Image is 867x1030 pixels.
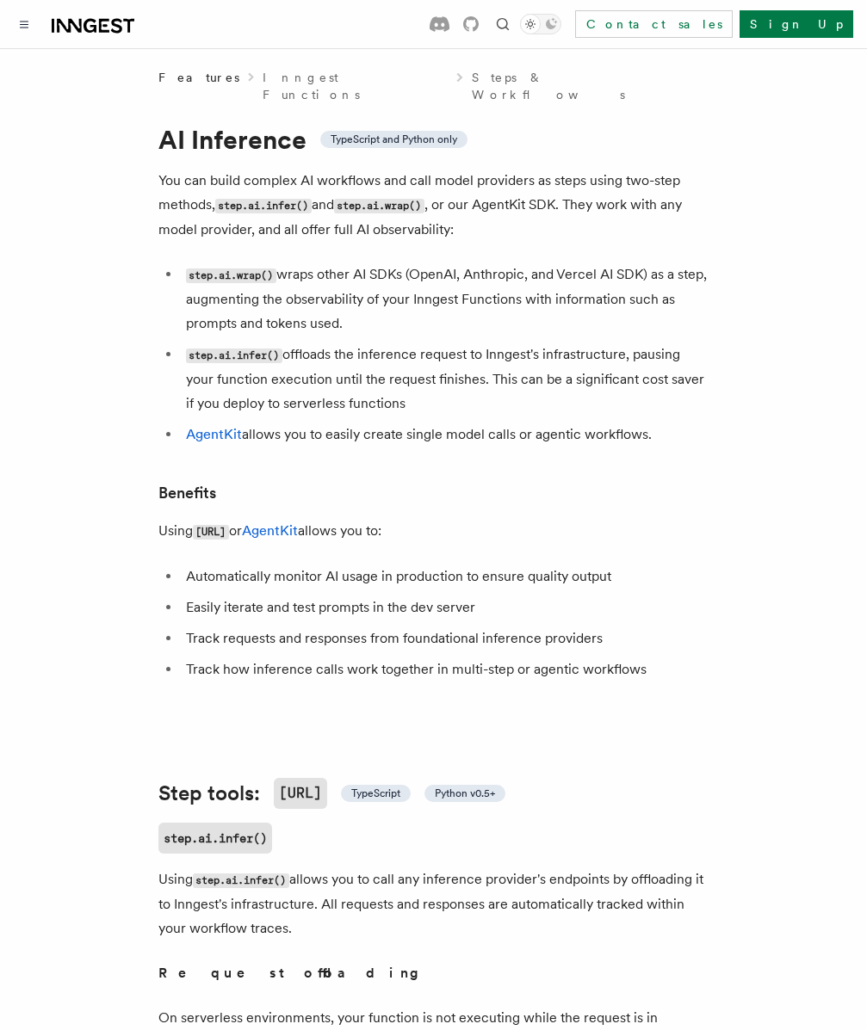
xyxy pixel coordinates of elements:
[351,786,400,800] span: TypeScript
[193,525,229,540] code: [URL]
[242,522,298,539] a: AgentKit
[181,595,709,620] li: Easily iterate and test prompts in the dev server
[186,426,242,442] a: AgentKit
[181,626,709,651] li: Track requests and responses from foundational inference providers
[263,69,448,103] a: Inngest Functions
[181,262,709,336] li: wraps other AI SDKs (OpenAI, Anthropic, and Vercel AI SDK) as a step, augmenting the observabilit...
[158,69,239,103] span: Features
[472,69,709,103] a: Steps & Workflows
[193,873,289,888] code: step.ai.infer()
[158,481,216,505] a: Benefits
[435,786,495,800] span: Python v0.5+
[181,342,709,416] li: offloads the inference request to Inngest's infrastructure, pausing your function execution until...
[158,124,709,155] h1: AI Inference
[575,10,733,38] a: Contact sales
[14,14,34,34] button: Toggle navigation
[186,268,276,283] code: step.ai.wrap()
[215,199,312,213] code: step.ai.infer()
[158,867,709,941] p: Using allows you to call any inference provider's endpoints by offloading it to Inngest's infrast...
[158,965,431,981] strong: Request offloading
[492,14,513,34] button: Find something...
[181,657,709,682] li: Track how inference calls work together in multi-step or agentic workflows
[181,422,709,447] li: allows you to easily create single model calls or agentic workflows.
[274,778,327,809] code: [URL]
[158,169,709,242] p: You can build complex AI workflows and call model providers as steps using two-step methods, and ...
[158,778,505,809] a: Step tools:[URL] TypeScript Python v0.5+
[740,10,853,38] a: Sign Up
[181,564,709,589] li: Automatically monitor AI usage in production to ensure quality output
[186,348,282,363] code: step.ai.infer()
[520,14,561,34] button: Toggle dark mode
[158,519,709,544] p: Using or allows you to:
[331,133,457,146] span: TypeScript and Python only
[158,823,272,854] a: step.ai.infer()
[334,199,424,213] code: step.ai.wrap()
